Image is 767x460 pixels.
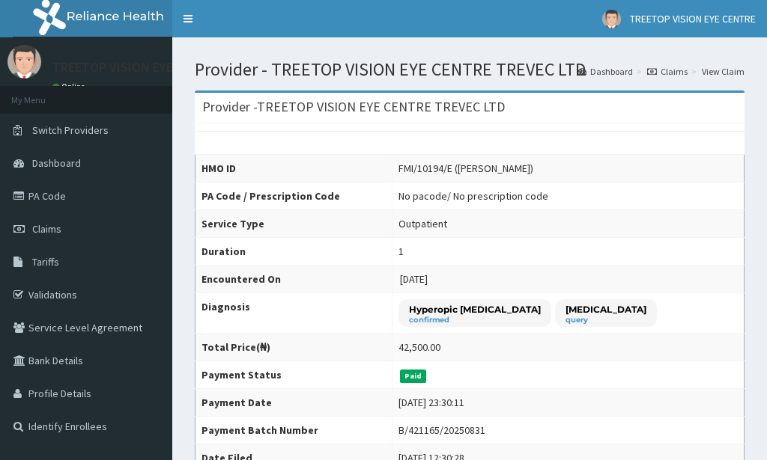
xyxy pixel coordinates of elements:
[52,61,222,74] p: TREETOP VISION EYE CENTRE
[195,389,392,417] th: Payment Date
[32,123,109,137] span: Switch Providers
[398,340,440,355] div: 42,500.00
[32,156,81,170] span: Dashboard
[409,303,541,316] p: Hyperopic [MEDICAL_DATA]
[602,10,621,28] img: User Image
[195,361,392,389] th: Payment Status
[7,45,41,79] img: User Image
[566,316,646,324] small: query
[195,210,392,238] th: Service Type
[566,303,646,316] p: [MEDICAL_DATA]
[647,65,688,78] a: Claims
[195,293,392,334] th: Diagnosis
[32,222,61,236] span: Claims
[400,272,428,286] span: [DATE]
[398,423,485,438] div: B/421165/20250831
[195,417,392,444] th: Payment Batch Number
[195,334,392,361] th: Total Price(₦)
[195,266,392,293] th: Encountered On
[202,100,505,114] h3: Provider - TREETOP VISION EYE CENTRE TREVEC LTD
[195,183,392,210] th: PA Code / Prescription Code
[32,255,59,269] span: Tariffs
[400,369,427,383] span: Paid
[409,316,541,324] small: confirmed
[577,65,633,78] a: Dashboard
[398,161,533,176] div: FMI/10194/E ([PERSON_NAME])
[52,82,88,92] a: Online
[195,155,392,183] th: HMO ID
[398,188,548,203] div: No pacode / No prescription code
[398,216,447,231] div: Outpatient
[195,238,392,266] th: Duration
[630,12,756,25] span: TREETOP VISION EYE CENTRE
[195,60,745,79] h1: Provider - TREETOP VISION EYE CENTRE TREVEC LTD
[702,65,745,78] a: View Claim
[398,244,404,259] div: 1
[398,395,464,410] div: [DATE] 23:30:11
